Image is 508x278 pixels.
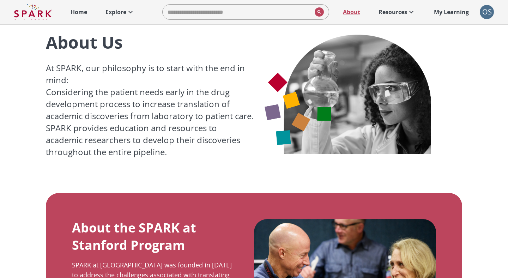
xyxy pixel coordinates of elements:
p: Resources [379,8,407,16]
p: About the SPARK at Stanford Program [72,219,238,254]
a: My Learning [430,4,473,20]
a: About [339,4,364,20]
p: My Learning [434,8,469,16]
p: Explore [105,8,126,16]
button: account of current user [480,5,494,19]
img: Logo of SPARK at Stanford [14,4,52,20]
p: About [343,8,360,16]
a: Home [67,4,91,20]
div: OS [480,5,494,19]
a: Explore [102,4,138,20]
p: Home [71,8,87,16]
p: At SPARK, our philosophy is to start with the end in mind: Considering the patient needs early in... [46,62,254,158]
a: Resources [375,4,419,20]
p: About Us [46,31,254,54]
button: search [312,5,324,19]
